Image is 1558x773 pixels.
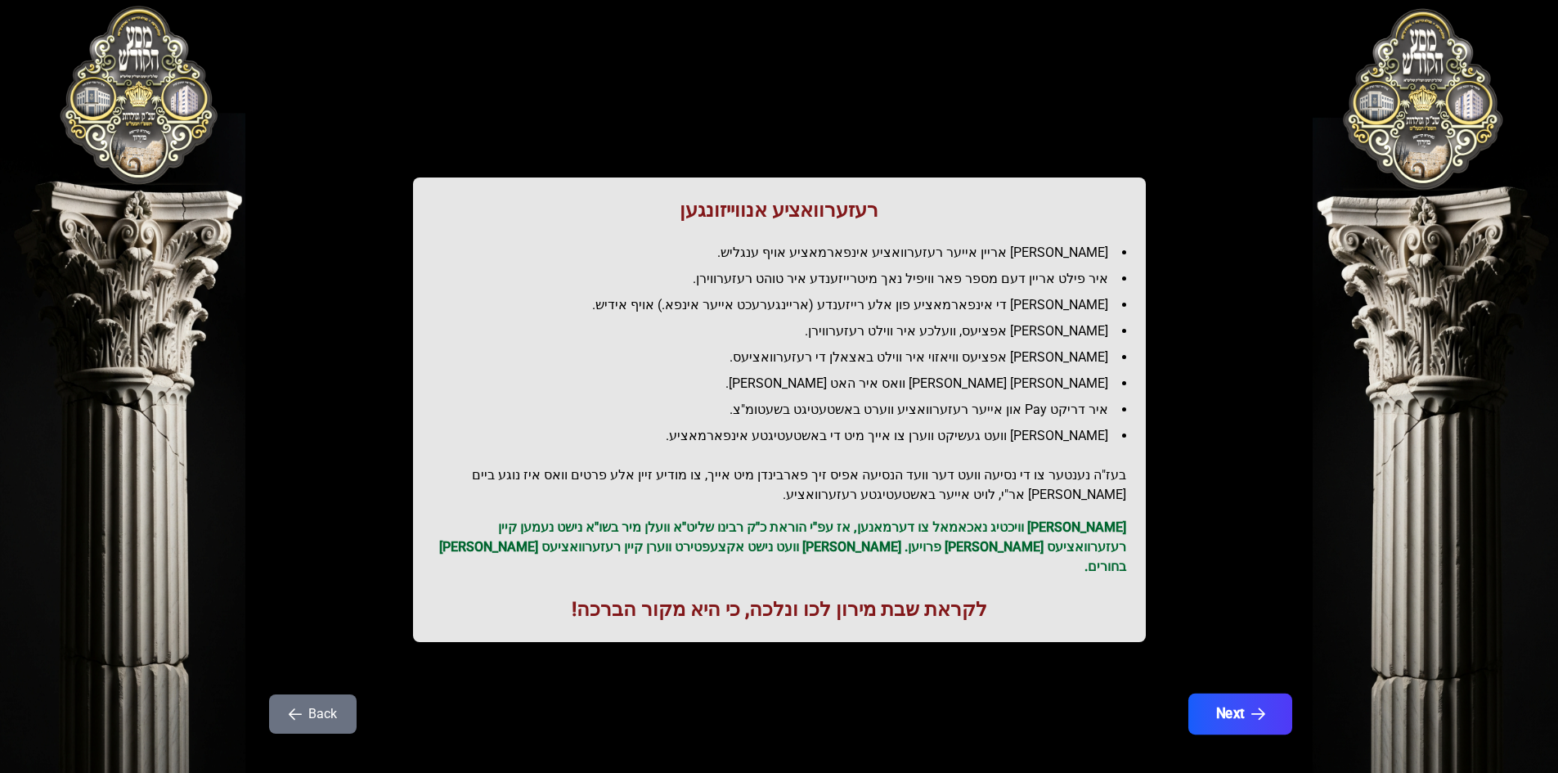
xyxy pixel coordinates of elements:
h1: לקראת שבת מירון לכו ונלכה, כי היא מקור הברכה! [433,596,1126,622]
li: [PERSON_NAME] אפציעס וויאזוי איר ווילט באצאלן די רעזערוואציעס. [446,348,1126,367]
p: [PERSON_NAME] וויכטיג נאכאמאל צו דערמאנען, אז עפ"י הוראת כ"ק רבינו שליט"א וועלן מיר בשו"א נישט נע... [433,518,1126,577]
button: Back [269,694,357,734]
li: איר פילט אריין דעם מספר פאר וויפיל נאך מיטרייזענדע איר טוהט רעזערווירן. [446,269,1126,289]
li: [PERSON_NAME] אריין אייער רעזערוואציע אינפארמאציע אויף ענגליש. [446,243,1126,263]
li: [PERSON_NAME] אפציעס, וועלכע איר ווילט רעזערווירן. [446,321,1126,341]
li: [PERSON_NAME] די אינפארמאציע פון אלע רייזענדע (אריינגערעכט אייער אינפא.) אויף אידיש. [446,295,1126,315]
button: Next [1188,694,1291,735]
li: איר דריקט Pay און אייער רעזערוואציע ווערט באשטעטיגט בשעטומ"צ. [446,400,1126,420]
li: [PERSON_NAME] וועט געשיקט ווערן צו אייך מיט די באשטעטיגטע אינפארמאציע. [446,426,1126,446]
h2: בעז"ה נענטער צו די נסיעה וועט דער וועד הנסיעה אפיס זיך פארבינדן מיט אייך, צו מודיע זיין אלע פרטים... [433,465,1126,505]
h1: רעזערוואציע אנווייזונגען [433,197,1126,223]
li: [PERSON_NAME] [PERSON_NAME] וואס איר האט [PERSON_NAME]. [446,374,1126,393]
